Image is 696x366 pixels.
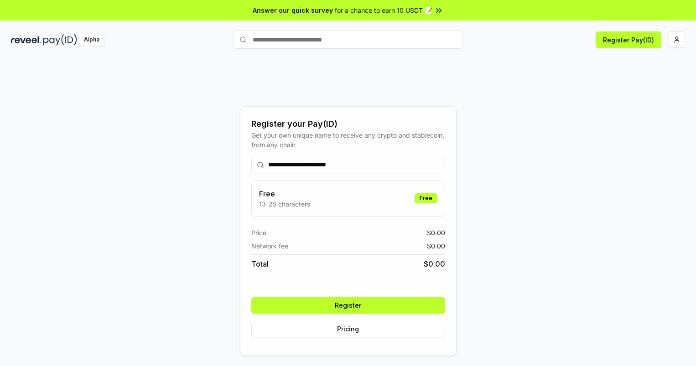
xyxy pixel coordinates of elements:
[259,199,310,209] p: 13-25 characters
[11,34,42,46] img: reveel_dark
[251,118,445,130] div: Register your Pay(ID)
[251,241,288,251] span: Network fee
[43,34,77,46] img: pay_id
[427,228,445,237] span: $ 0.00
[424,258,445,269] span: $ 0.00
[251,297,445,314] button: Register
[427,241,445,251] span: $ 0.00
[251,228,266,237] span: Price
[79,34,104,46] div: Alpha
[251,258,269,269] span: Total
[335,5,432,15] span: for a chance to earn 10 USDT 📝
[251,130,445,149] div: Get your own unique name to receive any crypto and stablecoin, from any chain
[596,31,661,48] button: Register Pay(ID)
[251,321,445,337] button: Pricing
[415,193,437,203] div: Free
[253,5,333,15] span: Answer our quick survey
[259,188,310,199] h3: Free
